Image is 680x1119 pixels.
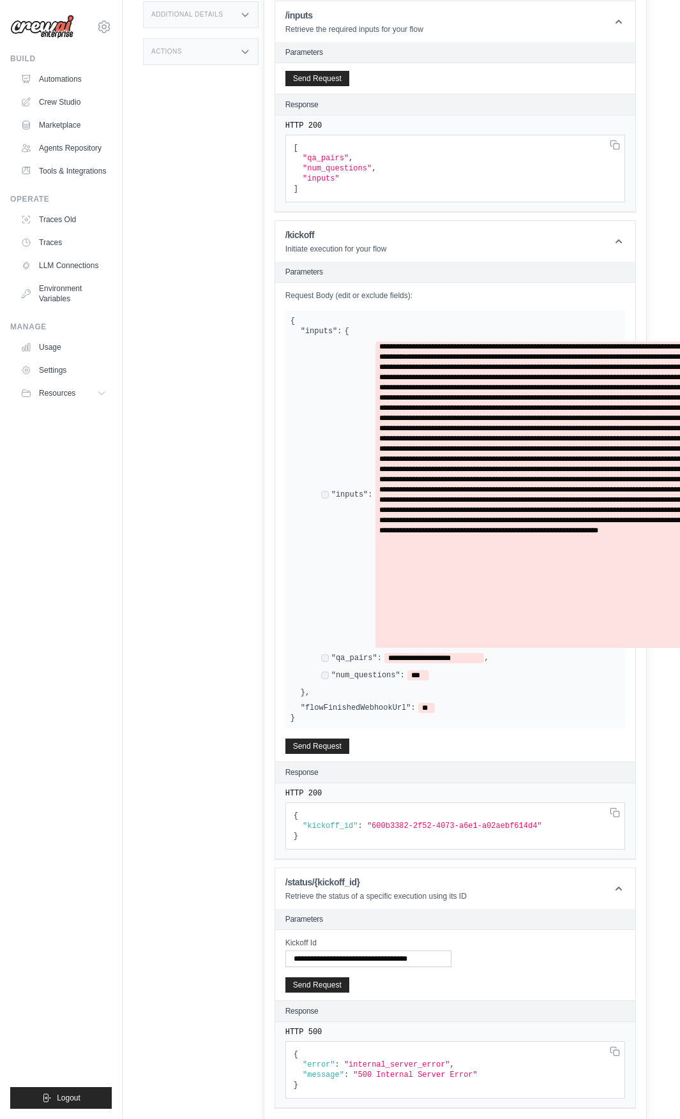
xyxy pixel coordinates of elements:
[294,1050,298,1059] span: {
[303,1070,344,1079] span: "message"
[15,92,112,112] a: Crew Studio
[285,121,625,131] pre: HTTP 200
[15,209,112,230] a: Traces Old
[301,703,416,713] label: "flowFinishedWebhookUrl":
[10,15,74,39] img: Logo
[291,714,295,723] span: }
[57,1093,80,1103] span: Logout
[291,317,295,326] span: {
[301,326,342,336] label: "inputs":
[301,687,305,698] span: }
[303,174,340,183] span: "inputs"
[303,154,349,163] span: "qa_pairs"
[15,278,112,309] a: Environment Variables
[285,1027,625,1037] pre: HTTP 500
[305,687,310,698] span: ,
[450,1060,455,1069] span: ,
[151,48,182,56] h3: Actions
[285,290,625,301] label: Request Body (edit or exclude fields):
[285,876,467,889] h1: /status/{kickoff_id}
[303,822,358,830] span: "kickoff_id"
[15,232,112,253] a: Traces
[285,71,349,86] button: Send Request
[10,54,112,64] div: Build
[285,9,423,22] h1: /inputs
[285,788,625,799] pre: HTTP 200
[294,144,298,153] span: [
[15,337,112,357] a: Usage
[616,1058,680,1119] iframe: Chat Widget
[15,255,112,276] a: LLM Connections
[285,938,451,948] label: Kickoff Id
[10,1087,112,1109] button: Logout
[344,1060,450,1069] span: "internal_server_error"
[15,69,112,89] a: Automations
[285,229,387,241] h1: /kickoff
[15,161,112,181] a: Tools & Integrations
[294,1081,298,1090] span: }
[15,360,112,380] a: Settings
[285,267,625,277] h2: Parameters
[367,822,542,830] span: "600b3382-2f52-4073-a6e1-a02aebf614d4"
[285,767,319,777] h2: Response
[345,326,349,336] span: {
[285,1006,319,1016] h2: Response
[294,811,298,820] span: {
[353,1070,477,1079] span: "500 Internal Server Error"
[416,353,589,361] a: Link https://bavaria.portalproveedoresco.co/</a>&nbsp;</li>
[303,1060,335,1069] span: "error"
[151,11,223,19] h3: Additional Details
[285,914,625,924] h2: Parameters
[331,670,405,680] label: "num_questions":
[285,100,319,110] h2: Response
[372,164,376,173] span: ,
[285,739,349,754] button: Send Request
[285,24,423,34] p: Retrieve the required inputs for your flow
[331,490,373,500] label: "inputs":
[10,194,112,204] div: Operate
[331,653,382,663] label: "qa_pairs":
[285,47,625,57] h2: Parameters
[285,977,349,993] button: Send Request
[344,1070,349,1079] span: :
[294,184,298,193] span: ]
[15,383,112,403] button: Resources
[294,832,298,841] span: }
[358,822,363,830] span: :
[10,322,112,332] div: Manage
[335,1060,340,1069] span: :
[15,115,112,135] a: Marketplace
[15,138,112,158] a: Agents Repository
[303,164,372,173] span: "num_questions"
[349,154,353,163] span: ,
[484,653,488,663] span: ,
[285,891,467,901] p: Retrieve the status of a specific execution using its ID
[39,388,75,398] span: Resources
[285,244,387,254] p: Initiate execution for your flow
